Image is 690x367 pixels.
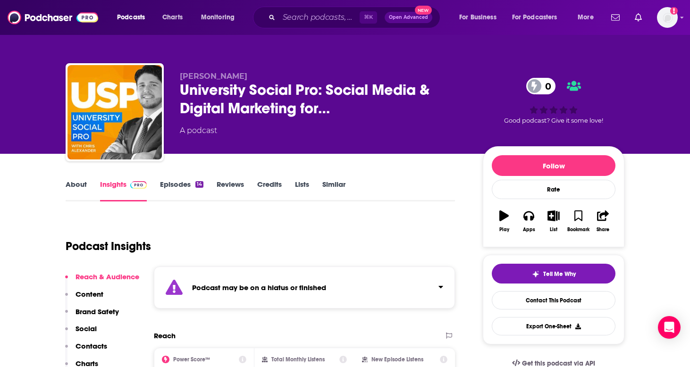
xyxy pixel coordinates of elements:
img: User Profile [657,7,678,28]
h2: Reach [154,331,176,340]
button: Play [492,204,516,238]
h2: New Episode Listens [371,356,423,363]
div: A podcast [180,125,217,136]
button: open menu [110,10,157,25]
img: Podchaser - Follow, Share and Rate Podcasts [8,8,98,26]
a: Reviews [217,180,244,201]
span: Monitoring [201,11,235,24]
button: Reach & Audience [65,272,139,290]
span: [PERSON_NAME] [180,72,247,81]
div: Open Intercom Messenger [658,316,681,339]
span: Good podcast? Give it some love! [504,117,603,124]
p: Contacts [76,342,107,350]
a: Contact This Podcast [492,291,615,309]
span: For Podcasters [512,11,557,24]
span: For Business [459,11,496,24]
button: Social [65,324,97,342]
a: About [66,180,87,201]
a: Show notifications dropdown [607,9,623,25]
button: Bookmark [566,204,590,238]
button: Follow [492,155,615,176]
button: Contacts [65,342,107,359]
button: open menu [194,10,247,25]
button: open menu [453,10,508,25]
div: Share [597,227,609,233]
a: Similar [322,180,345,201]
p: Reach & Audience [76,272,139,281]
span: Open Advanced [389,15,428,20]
button: open menu [571,10,606,25]
span: More [578,11,594,24]
h2: Total Monthly Listens [271,356,325,363]
button: Export One-Sheet [492,317,615,335]
div: List [550,227,557,233]
div: Rate [492,180,615,199]
button: Apps [516,204,541,238]
input: Search podcasts, credits, & more... [279,10,360,25]
img: Podchaser Pro [130,181,147,189]
span: Logged in as ncannella [657,7,678,28]
span: Charts [162,11,183,24]
a: Charts [156,10,188,25]
span: Podcasts [117,11,145,24]
a: Credits [257,180,282,201]
span: New [415,6,432,15]
p: Content [76,290,103,299]
h2: Power Score™ [173,356,210,363]
div: Search podcasts, credits, & more... [262,7,449,28]
strong: Podcast may be on a hiatus or finished [192,283,326,292]
section: Click to expand status details [154,267,455,309]
div: Play [499,227,509,233]
div: 14 [195,181,203,188]
button: Show profile menu [657,7,678,28]
div: 0Good podcast? Give it some love! [483,72,624,130]
a: Episodes14 [160,180,203,201]
a: Lists [295,180,309,201]
div: Apps [523,227,535,233]
a: InsightsPodchaser Pro [100,180,147,201]
button: tell me why sparkleTell Me Why [492,264,615,284]
a: 0 [526,78,556,94]
button: open menu [506,10,571,25]
img: University Social Pro: Social Media & Digital Marketing for Higher Education [67,65,162,159]
span: 0 [536,78,556,94]
h1: Podcast Insights [66,239,151,253]
svg: Add a profile image [670,7,678,15]
button: Brand Safety [65,307,119,325]
button: Share [591,204,615,238]
button: Content [65,290,103,307]
span: Tell Me Why [543,270,576,278]
div: Bookmark [567,227,589,233]
button: Open AdvancedNew [385,12,432,23]
a: Show notifications dropdown [631,9,646,25]
button: List [541,204,566,238]
span: ⌘ K [360,11,377,24]
img: tell me why sparkle [532,270,539,278]
p: Brand Safety [76,307,119,316]
p: Social [76,324,97,333]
